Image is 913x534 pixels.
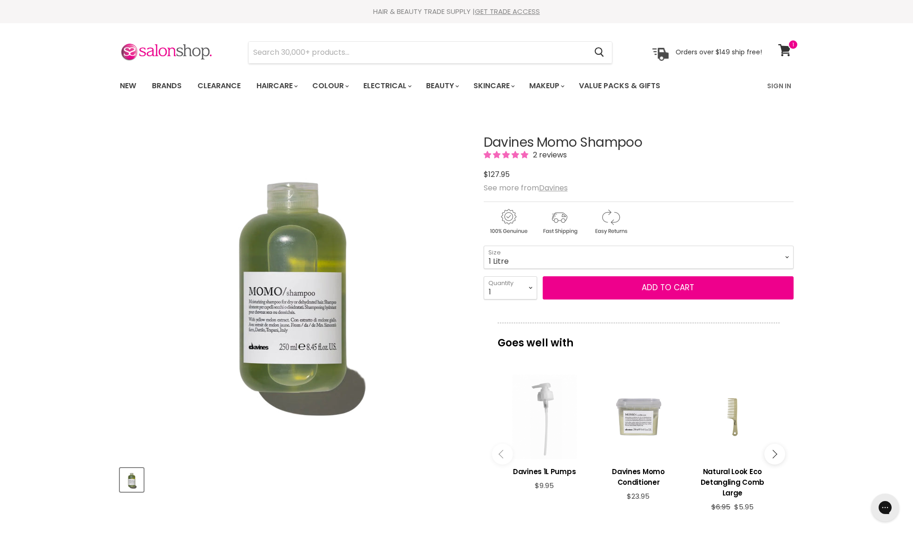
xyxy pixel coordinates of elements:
a: Skincare [466,76,520,96]
a: Haircare [250,76,303,96]
select: Quantity [484,276,537,300]
span: 5.00 stars [484,150,530,160]
iframe: Gorgias live chat messenger [867,490,904,525]
a: Davines [539,182,568,193]
img: shipping.gif [535,208,584,236]
a: Clearance [190,76,248,96]
nav: Main [108,72,805,99]
h3: Davines 1L Pumps [502,466,587,477]
span: 2 reviews [530,150,567,160]
h3: Natural Look Eco Detangling Comb Large [690,466,775,498]
a: View product:Natural Look Eco Detangling Comb Large [690,459,775,503]
a: Makeup [522,76,570,96]
img: Davines Momo Shampoo [121,469,143,491]
span: $9.95 [535,481,554,490]
input: Search [249,42,587,63]
span: $6.95 [711,502,730,512]
img: returns.gif [586,208,635,236]
div: HAIR & BEAUTY TRADE SUPPLY | [108,7,805,16]
button: Search [587,42,612,63]
button: Davines Momo Shampoo [120,468,144,492]
a: Colour [305,76,355,96]
a: New [113,76,143,96]
a: Value Packs & Gifts [572,76,667,96]
a: GET TRADE ACCESS [475,7,540,16]
ul: Main menu [113,72,715,99]
p: Orders over $149 ship free! [676,48,762,56]
button: Add to cart [543,276,794,300]
span: See more from [484,182,568,193]
a: Beauty [419,76,465,96]
a: View product:Davines 1L Pumps [502,459,587,482]
div: Davines Momo Shampoo image. Click or Scroll to Zoom. [120,112,467,459]
span: $127.95 [484,169,510,180]
form: Product [248,41,612,64]
img: genuine.gif [484,208,533,236]
div: Product thumbnails [118,465,468,492]
span: $23.95 [627,491,650,501]
a: Electrical [356,76,417,96]
a: Sign In [762,76,797,96]
a: Brands [145,76,189,96]
a: View product:Davines Momo Conditioner [596,459,681,492]
h3: Davines Momo Conditioner [596,466,681,488]
p: Goes well with [498,323,780,353]
h1: Davines Momo Shampoo [484,136,794,150]
span: $5.95 [734,502,754,512]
